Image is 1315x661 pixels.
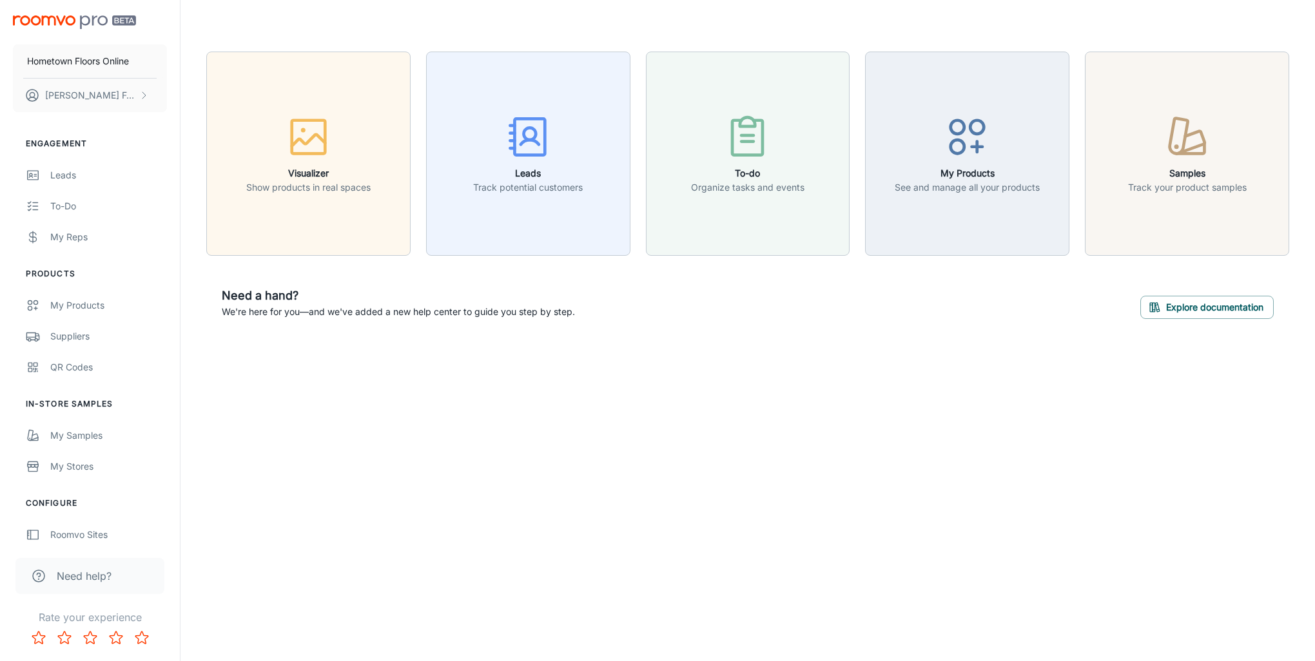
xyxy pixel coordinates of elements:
p: See and manage all your products [895,180,1040,195]
p: Hometown Floors Online [27,54,129,68]
h6: Samples [1128,166,1247,180]
p: Track your product samples [1128,180,1247,195]
p: Organize tasks and events [691,180,804,195]
button: My ProductsSee and manage all your products [865,52,1069,256]
img: Roomvo PRO Beta [13,15,136,29]
div: To-do [50,199,167,213]
div: My Products [50,298,167,312]
p: Track potential customers [473,180,583,195]
button: SamplesTrack your product samples [1085,52,1289,256]
h6: Visualizer [246,166,371,180]
p: Show products in real spaces [246,180,371,195]
div: My Reps [50,230,167,244]
p: We're here for you—and we've added a new help center to guide you step by step. [222,305,575,319]
div: Suppliers [50,329,167,343]
button: [PERSON_NAME] Foulon [13,79,167,112]
button: Hometown Floors Online [13,44,167,78]
a: SamplesTrack your product samples [1085,146,1289,159]
button: LeadsTrack potential customers [426,52,630,256]
h6: To-do [691,166,804,180]
a: My ProductsSee and manage all your products [865,146,1069,159]
p: [PERSON_NAME] Foulon [45,88,136,102]
h6: Leads [473,166,583,180]
button: VisualizerShow products in real spaces [206,52,411,256]
h6: My Products [895,166,1040,180]
div: Leads [50,168,167,182]
a: Explore documentation [1140,300,1274,312]
div: QR Codes [50,360,167,374]
button: Explore documentation [1140,296,1274,319]
a: To-doOrganize tasks and events [646,146,850,159]
button: To-doOrganize tasks and events [646,52,850,256]
a: LeadsTrack potential customers [426,146,630,159]
h6: Need a hand? [222,287,575,305]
